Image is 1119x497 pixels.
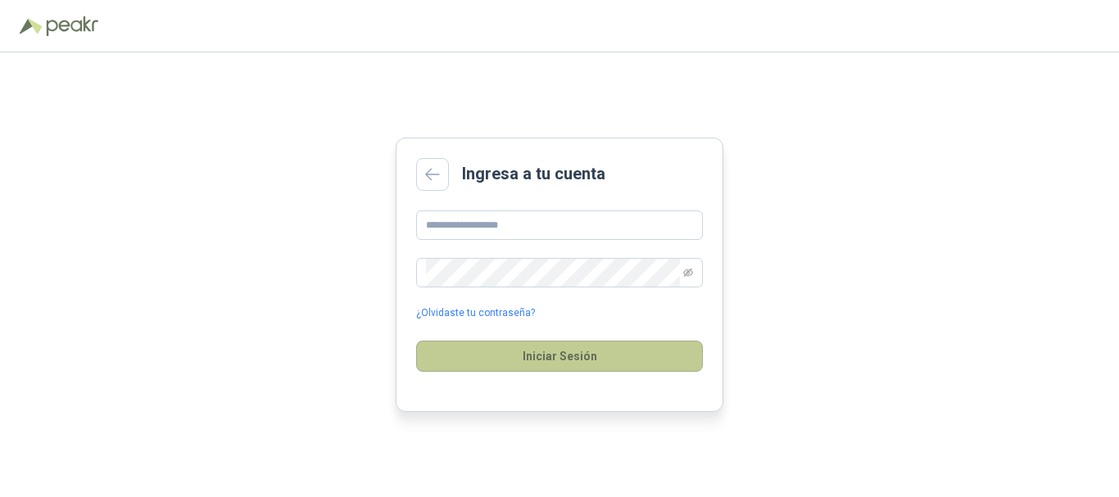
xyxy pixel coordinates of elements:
img: Logo [20,18,43,34]
h2: Ingresa a tu cuenta [462,161,605,187]
a: ¿Olvidaste tu contraseña? [416,305,535,321]
img: Peakr [46,16,98,36]
button: Iniciar Sesión [416,341,703,372]
span: eye-invisible [683,268,693,278]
